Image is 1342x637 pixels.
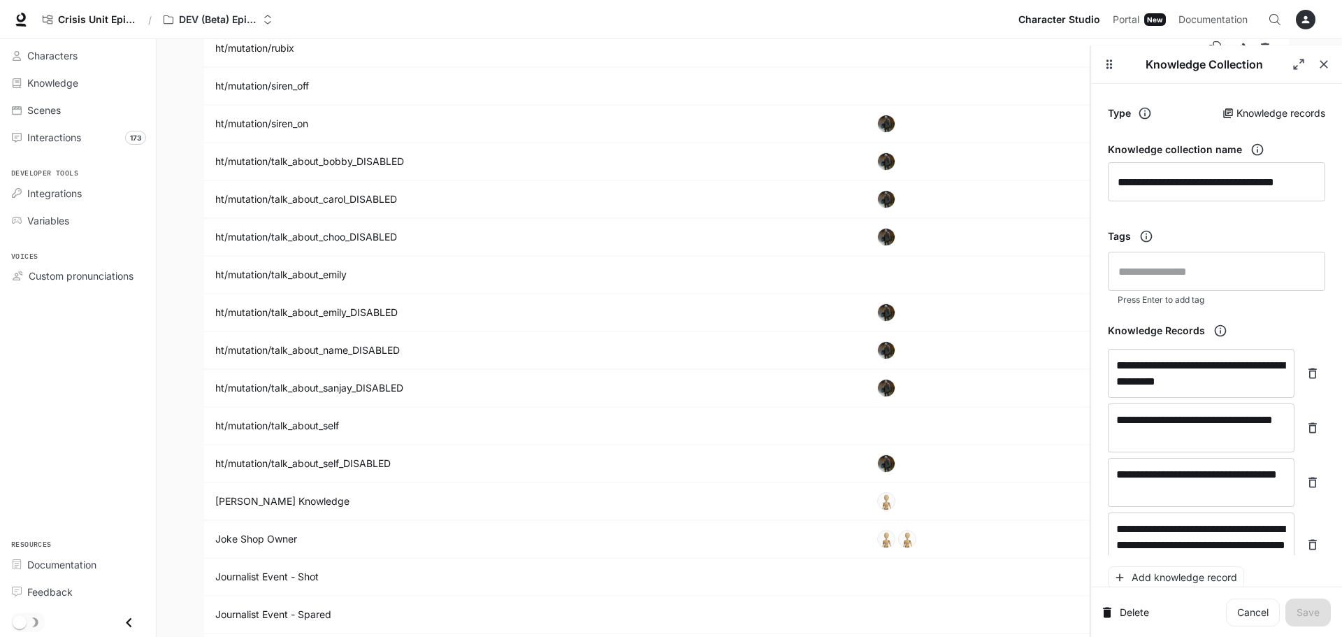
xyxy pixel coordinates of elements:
p: ht/mutation/talk_about_sanjay_DISABLED [215,381,634,395]
a: Interactions [6,125,150,150]
span: 173 [125,131,146,145]
div: Bryan Warren [877,379,895,397]
p: ht/mutation/talk_about_self_DISABLED [215,457,634,471]
img: 0ea8ffc6-97ce-4d0c-b164-9c1aea58dda6-1024.webp [878,229,895,245]
a: Cancel [1226,599,1280,627]
a: Variables [6,208,150,233]
p: ht/mutation/talk_about_emily [215,268,634,282]
p: ht/mutation/siren_off [215,79,634,93]
img: 0ea8ffc6-97ce-4d0c-b164-9c1aea58dda6-1024.webp [878,342,895,359]
a: Integrations [6,181,150,206]
div: Bryan Warren [877,152,895,171]
p: ht/mutation/talk_about_name_DISABLED [215,343,634,357]
p: Journalist Event - Shot [215,570,634,584]
p: ht/mutation/talk_about_self [215,419,634,433]
span: Custom pronunciations [29,269,134,283]
button: Drag to resize [1097,52,1122,77]
p: Joke Shop Owner [215,532,634,546]
h6: Type [1108,106,1131,120]
a: Scenes [6,98,150,122]
div: Val Messmer [898,530,916,548]
a: Characters [6,43,150,68]
span: Scenes [27,103,61,117]
h6: Knowledge Records [1108,324,1205,338]
img: default_avatar.webp [899,531,916,547]
div: New [1144,13,1166,26]
div: Bryan Warren [877,190,895,208]
button: Add knowledge record [1108,566,1244,589]
img: 0ea8ffc6-97ce-4d0c-b164-9c1aea58dda6-1024.webp [878,115,895,132]
p: ht/mutation/rubix [215,41,634,55]
p: Press Enter to add tag [1118,293,1315,307]
img: default_avatar.webp [878,531,895,547]
h6: Knowledge collection name [1108,143,1242,157]
p: ht/mutation/talk_about_bobby_DISABLED [215,155,634,169]
span: Documentation [1178,11,1248,29]
div: Bryan Warren [877,455,895,473]
img: 0ea8ffc6-97ce-4d0c-b164-9c1aea58dda6-1024.webp [878,304,895,321]
span: Feedback [27,585,73,599]
span: Documentation [27,557,96,572]
span: Dark mode toggle [13,614,27,629]
div: Val Messmer [877,530,895,548]
p: ht/mutation/talk_about_emily_DISABLED [215,306,634,320]
p: Knowledge Collection [1122,56,1286,73]
a: Feedback [6,580,150,604]
a: Custom pronunciations [6,264,150,288]
img: 0ea8ffc6-97ce-4d0c-b164-9c1aea58dda6-1024.webp [878,153,895,170]
span: Characters [27,48,78,63]
span: Knowledge [27,76,78,90]
p: Journalist Event - Spared [215,608,634,622]
div: / [143,13,157,27]
div: John Carpenter [877,492,895,510]
img: 0ea8ffc6-97ce-4d0c-b164-9c1aea58dda6-1024.webp [878,455,895,472]
p: John Carpenter Knowledge [215,494,634,508]
span: Variables [27,213,69,228]
span: Crisis Unit Episode 1 [58,14,136,26]
p: Knowledge records [1236,106,1325,120]
p: ht/mutation/siren_on [215,117,634,131]
span: Character Studio [1018,11,1100,29]
h6: Tags [1108,229,1131,243]
div: Bryan Warren [877,303,895,322]
div: Bryan Warren [877,115,895,133]
span: Integrations [27,186,82,201]
p: DEV (Beta) Episode 1 - Crisis Unit [179,14,257,26]
p: ht/mutation/talk_about_carol_DISABLED [215,192,634,206]
button: Open workspace menu [157,6,279,34]
p: ht/mutation/talk_about_choo_DISABLED [215,230,634,244]
img: 0ea8ffc6-97ce-4d0c-b164-9c1aea58dda6-1024.webp [878,191,895,208]
img: default_avatar.webp [878,493,895,510]
span: Portal [1113,11,1139,29]
button: Delete Knowledge [1102,599,1150,627]
div: Bryan Warren [877,228,895,246]
div: Bryan Warren [877,341,895,359]
button: Close drawer [113,608,145,637]
span: Interactions [27,130,81,145]
a: Documentation [6,552,150,577]
a: Knowledge [6,71,150,95]
button: Open Command Menu [1261,6,1289,34]
img: 0ea8ffc6-97ce-4d0c-b164-9c1aea58dda6-1024.webp [878,380,895,396]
